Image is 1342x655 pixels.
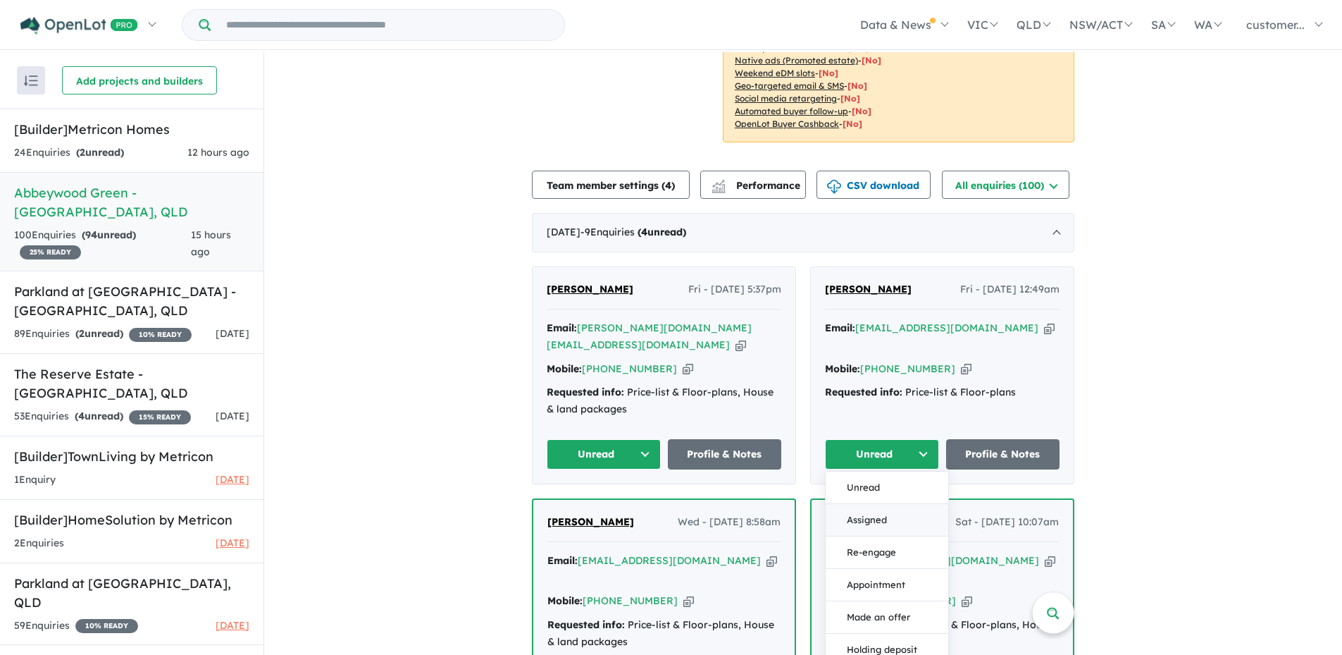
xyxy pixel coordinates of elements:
[129,410,191,424] span: 15 % READY
[946,439,1060,470] a: Profile & Notes
[665,179,671,192] span: 4
[216,473,249,486] span: [DATE]
[962,594,972,608] button: Copy
[1246,18,1305,32] span: customer...
[216,410,249,422] span: [DATE]
[825,283,912,295] span: [PERSON_NAME]
[191,228,231,258] span: 15 hours ago
[843,118,862,129] span: [No]
[826,537,948,569] button: Re-engage
[14,145,124,161] div: 24 Enquir ies
[735,68,815,78] u: Weekend eDM slots
[547,322,577,334] strong: Email:
[862,55,881,66] span: [No]
[1044,321,1055,336] button: Copy
[583,594,678,607] a: [PHONE_NUMBER]
[825,362,860,375] strong: Mobile:
[547,515,634,528] span: [PERSON_NAME]
[14,120,249,139] h5: [Builder] Metricon Homes
[1045,553,1055,568] button: Copy
[547,283,633,295] span: [PERSON_NAME]
[216,619,249,632] span: [DATE]
[14,574,249,612] h5: Parkland at [GEOGRAPHIC_DATA] , QLD
[187,146,249,159] span: 12 hours ago
[216,537,249,549] span: [DATE]
[668,439,782,470] a: Profile & Notes
[961,362,971,377] button: Copy
[532,213,1074,252] div: [DATE]
[216,327,249,340] span: [DATE]
[766,553,777,568] button: Copy
[852,106,871,116] span: [No]
[735,118,839,129] u: OpenLot Buyer Cashback
[14,472,56,489] div: 1 Enquir y
[825,439,939,470] button: Unread
[547,514,634,531] a: [PERSON_NAME]
[20,17,138,35] img: Openlot PRO Logo White
[735,338,746,353] button: Copy
[547,618,625,631] strong: Requested info:
[826,504,948,537] button: Assigned
[855,322,1038,334] a: [EMAIL_ADDRESS][DOMAIN_NAME]
[700,171,806,199] button: Performance
[735,80,844,91] u: Geo-targeted email & SMS
[79,327,85,340] span: 2
[14,447,249,466] h5: [Builder] TownLiving by Metricon
[82,228,136,241] strong: ( unread)
[14,183,249,221] h5: Abbeywood Green - [GEOGRAPHIC_DATA] , QLD
[826,601,948,634] button: Made an offer
[580,226,686,238] span: - 9 Enquir ies
[735,55,858,66] u: Native ads (Promoted estate)
[847,80,867,91] span: [No]
[547,594,583,607] strong: Mobile:
[20,245,81,259] span: 25 % READY
[712,180,725,188] img: line-chart.svg
[129,328,192,342] span: 10 % READY
[80,146,85,159] span: 2
[14,227,191,261] div: 100 Enquir ies
[714,179,800,192] span: Performance
[14,535,64,552] div: 2 Enquir ies
[14,326,192,343] div: 89 Enquir ies
[678,514,781,531] span: Wed - [DATE] 8:58am
[960,281,1060,298] span: Fri - [DATE] 12:49am
[825,281,912,298] a: [PERSON_NAME]
[14,365,249,403] h5: The Reserve Estate - [GEOGRAPHIC_DATA] , QLD
[532,171,690,199] button: Team member settings (4)
[213,10,561,40] input: Try estate name, suburb, builder or developer
[860,362,955,375] a: [PHONE_NUMBER]
[578,554,761,567] a: [EMAIL_ADDRESS][DOMAIN_NAME]
[14,510,249,529] h5: [Builder] HomeSolution by Metricon
[840,93,860,104] span: [No]
[735,93,837,104] u: Social media retargeting
[75,619,138,633] span: 10 % READY
[827,180,841,194] img: download icon
[735,106,848,116] u: Automated buyer follow-up
[547,439,661,470] button: Unread
[582,362,677,375] a: [PHONE_NUMBER]
[819,68,838,78] span: [No]
[712,184,726,193] img: bar-chart.svg
[75,327,123,340] strong: ( unread)
[24,75,38,86] img: sort.svg
[14,408,191,425] div: 53 Enquir ies
[942,171,1069,199] button: All enquiries (100)
[85,228,97,241] span: 94
[75,410,123,422] strong: ( unread)
[547,554,578,567] strong: Email:
[14,282,249,320] h5: Parkland at [GEOGRAPHIC_DATA] - [GEOGRAPHIC_DATA] , QLD
[62,66,217,94] button: Add projects and builders
[683,362,693,377] button: Copy
[955,514,1059,531] span: Sat - [DATE] 10:07am
[14,618,138,635] div: 59 Enquir ies
[547,386,624,398] strong: Requested info:
[76,146,124,159] strong: ( unread)
[688,281,781,298] span: Fri - [DATE] 5:37pm
[826,569,948,601] button: Appointment
[547,362,582,375] strong: Mobile:
[78,410,85,422] span: 4
[825,384,1060,401] div: Price-list & Floor-plans
[547,322,752,351] a: [PERSON_NAME][DOMAIN_NAME][EMAIL_ADDRESS][DOMAIN_NAME]
[547,281,633,298] a: [PERSON_NAME]
[825,386,902,398] strong: Requested info:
